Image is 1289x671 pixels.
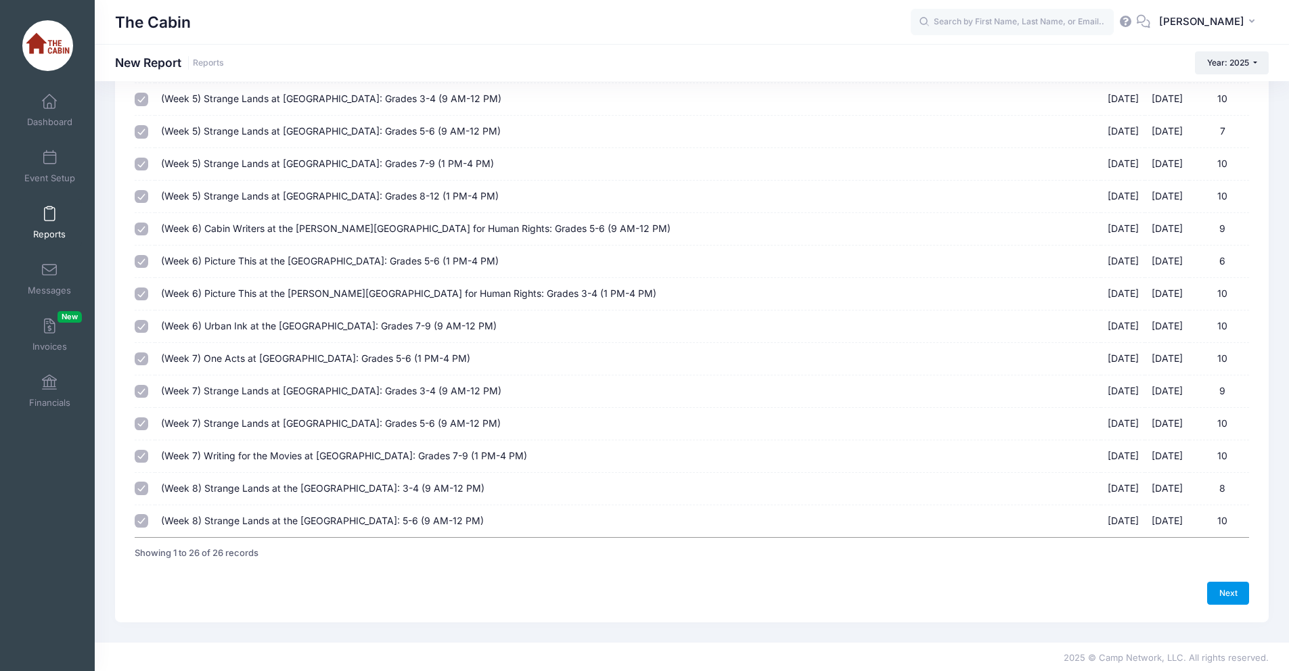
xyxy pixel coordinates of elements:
a: Reports [18,199,82,246]
a: Financials [18,367,82,415]
span: (Week 5) Strange Lands at [GEOGRAPHIC_DATA]: Grades 7-9 (1 PM-4 PM) [161,158,494,169]
td: 10 [1190,310,1249,343]
h1: The Cabin [115,7,191,38]
td: 10 [1190,440,1249,473]
span: (Week 6) Urban Ink at the [GEOGRAPHIC_DATA]: Grades 7-9 (9 AM-12 PM) [161,320,497,331]
td: 10 [1190,181,1249,213]
td: 10 [1190,505,1249,537]
td: [DATE] [1145,278,1190,310]
td: [DATE] [1145,375,1190,408]
td: [DATE] [1101,505,1146,537]
td: [DATE] [1145,505,1190,537]
td: [DATE] [1101,148,1146,181]
div: Showing 1 to 26 of 26 records [135,538,258,569]
td: [DATE] [1145,148,1190,181]
span: 2025 © Camp Network, LLC. All rights reserved. [1064,652,1269,663]
a: InvoicesNew [18,311,82,358]
td: [DATE] [1145,408,1190,440]
button: Year: 2025 [1195,51,1269,74]
span: (Week 7) Strange Lands at [GEOGRAPHIC_DATA]: Grades 3-4 (9 AM-12 PM) [161,385,501,396]
td: [DATE] [1145,473,1190,505]
button: [PERSON_NAME] [1150,7,1269,38]
span: (Week 7) Strange Lands at [GEOGRAPHIC_DATA]: Grades 5-6 (9 AM-12 PM) [161,417,501,429]
td: [DATE] [1145,83,1190,116]
img: The Cabin [22,20,73,71]
span: (Week 5) Strange Lands at [GEOGRAPHIC_DATA]: Grades 3-4 (9 AM-12 PM) [161,93,501,104]
a: Reports [193,58,224,68]
span: (Week 5) Strange Lands at [GEOGRAPHIC_DATA]: Grades 5-6 (9 AM-12 PM) [161,125,501,137]
td: [DATE] [1145,181,1190,213]
td: [DATE] [1101,213,1146,246]
span: (Week 5) Strange Lands at [GEOGRAPHIC_DATA]: Grades 8-12 (1 PM-4 PM) [161,190,499,202]
span: Messages [28,285,71,296]
td: [DATE] [1101,246,1146,278]
span: (Week 8) Strange Lands at the [GEOGRAPHIC_DATA]: 5-6 (9 AM-12 PM) [161,515,484,526]
td: 6 [1190,246,1249,278]
a: Next [1207,582,1249,605]
span: (Week 8) Strange Lands at the [GEOGRAPHIC_DATA]: 3-4 (9 AM-12 PM) [161,482,484,494]
td: [DATE] [1101,440,1146,473]
span: Event Setup [24,172,75,184]
span: (Week 6) Picture This at the [PERSON_NAME][GEOGRAPHIC_DATA] for Human Rights: Grades 3-4 (1 PM-4 PM) [161,287,656,299]
td: [DATE] [1101,116,1146,148]
td: 9 [1190,375,1249,408]
span: Year: 2025 [1207,57,1249,68]
span: Reports [33,229,66,240]
h1: New Report [115,55,224,70]
a: Messages [18,255,82,302]
span: (Week 7) One Acts at [GEOGRAPHIC_DATA]: Grades 5-6 (1 PM-4 PM) [161,352,470,364]
span: (Week 6) Cabin Writers at the [PERSON_NAME][GEOGRAPHIC_DATA] for Human Rights: Grades 5-6 (9 AM-1... [161,223,671,234]
span: Invoices [32,341,67,352]
td: [DATE] [1101,473,1146,505]
td: [DATE] [1101,375,1146,408]
td: 10 [1190,83,1249,116]
span: [PERSON_NAME] [1159,14,1244,29]
td: 8 [1190,473,1249,505]
td: 10 [1190,278,1249,310]
span: Dashboard [27,116,72,128]
input: Search by First Name, Last Name, or Email... [911,9,1114,36]
td: [DATE] [1101,343,1146,375]
td: [DATE] [1101,408,1146,440]
td: [DATE] [1101,181,1146,213]
a: Event Setup [18,143,82,190]
td: 7 [1190,116,1249,148]
td: [DATE] [1101,83,1146,116]
span: (Week 6) Picture This at the [GEOGRAPHIC_DATA]: Grades 5-6 (1 PM-4 PM) [161,255,499,267]
td: [DATE] [1145,246,1190,278]
span: (Week 7) Writing for the Movies at [GEOGRAPHIC_DATA]: Grades 7-9 (1 PM-4 PM) [161,450,527,461]
td: 10 [1190,408,1249,440]
td: [DATE] [1145,116,1190,148]
td: 10 [1190,343,1249,375]
td: [DATE] [1145,213,1190,246]
td: 10 [1190,148,1249,181]
td: [DATE] [1101,278,1146,310]
td: [DATE] [1145,343,1190,375]
td: 9 [1190,213,1249,246]
span: New [58,311,82,323]
a: Dashboard [18,87,82,134]
td: [DATE] [1145,440,1190,473]
span: Financials [29,397,70,409]
td: [DATE] [1145,310,1190,343]
td: [DATE] [1101,310,1146,343]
